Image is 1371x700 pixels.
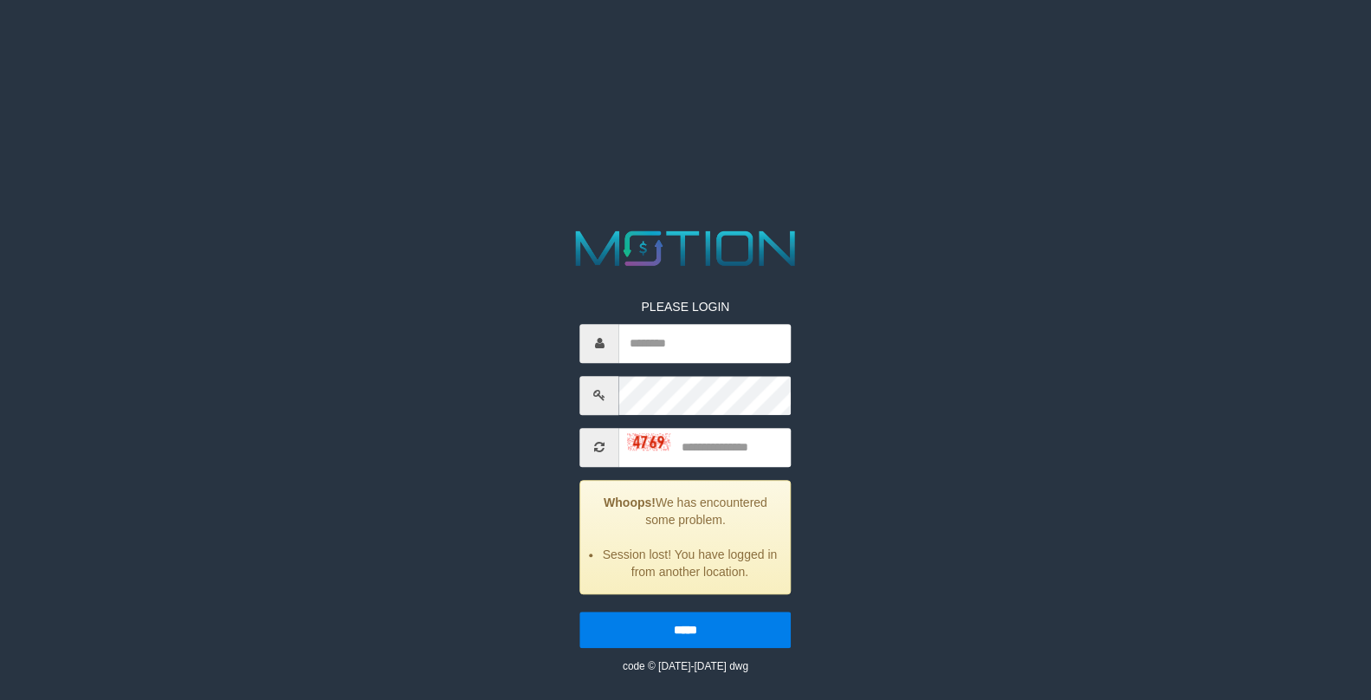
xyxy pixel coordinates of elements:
li: Session lost! You have logged in from another location. [603,546,778,580]
img: captcha [628,433,671,450]
small: code © [DATE]-[DATE] dwg [623,660,748,672]
p: PLEASE LOGIN [580,298,792,315]
strong: Whoops! [604,496,656,509]
div: We has encountered some problem. [580,480,792,594]
img: MOTION_logo.png [566,224,805,272]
